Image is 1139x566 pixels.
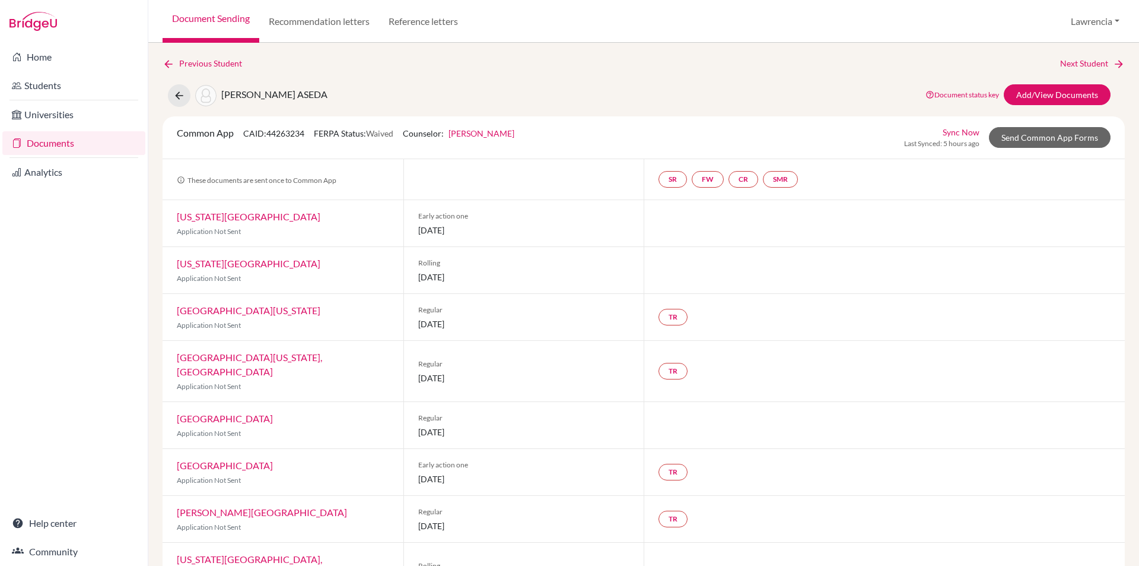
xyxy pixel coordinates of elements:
[366,128,393,138] span: Waived
[221,88,327,100] span: [PERSON_NAME] ASEDA
[418,359,630,369] span: Regular
[177,413,273,424] a: [GEOGRAPHIC_DATA]
[418,473,630,485] span: [DATE]
[177,258,320,269] a: [US_STATE][GEOGRAPHIC_DATA]
[2,74,145,97] a: Students
[2,45,145,69] a: Home
[177,176,336,185] span: These documents are sent once to Common App
[2,511,145,535] a: Help center
[2,103,145,127] a: Universities
[177,305,320,316] a: [GEOGRAPHIC_DATA][US_STATE]
[2,131,145,155] a: Documents
[904,138,979,149] span: Last Synced: 5 hours ago
[728,171,758,188] a: CR
[418,224,630,236] span: [DATE]
[177,321,241,330] span: Application Not Sent
[177,352,322,377] a: [GEOGRAPHIC_DATA][US_STATE], [GEOGRAPHIC_DATA]
[418,413,630,423] span: Regular
[177,127,234,138] span: Common App
[177,274,241,283] span: Application Not Sent
[418,460,630,470] span: Early action one
[9,12,57,31] img: Bridge-U
[658,464,688,480] a: TR
[418,305,630,315] span: Regular
[403,128,514,138] span: Counselor:
[177,227,241,236] span: Application Not Sent
[658,511,688,527] a: TR
[418,507,630,517] span: Regular
[1065,10,1125,33] button: Lawrencia
[658,363,688,380] a: TR
[925,90,999,99] a: Document status key
[163,57,252,70] a: Previous Student
[763,171,798,188] a: SMR
[177,507,347,518] a: [PERSON_NAME][GEOGRAPHIC_DATA]
[177,429,241,438] span: Application Not Sent
[243,128,304,138] span: CAID: 44263234
[418,520,630,532] span: [DATE]
[658,171,687,188] a: SR
[314,128,393,138] span: FERPA Status:
[418,426,630,438] span: [DATE]
[418,318,630,330] span: [DATE]
[2,160,145,184] a: Analytics
[418,372,630,384] span: [DATE]
[418,211,630,222] span: Early action one
[1004,84,1111,105] a: Add/View Documents
[1060,57,1125,70] a: Next Student
[177,211,320,222] a: [US_STATE][GEOGRAPHIC_DATA]
[418,271,630,283] span: [DATE]
[658,309,688,325] a: TR
[177,523,241,532] span: Application Not Sent
[2,540,145,564] a: Community
[418,258,630,268] span: Rolling
[177,476,241,485] span: Application Not Sent
[177,460,273,471] a: [GEOGRAPHIC_DATA]
[692,171,724,188] a: FW
[989,127,1111,148] a: Send Common App Forms
[943,126,979,138] a: Sync Now
[448,128,514,138] a: [PERSON_NAME]
[177,382,241,391] span: Application Not Sent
